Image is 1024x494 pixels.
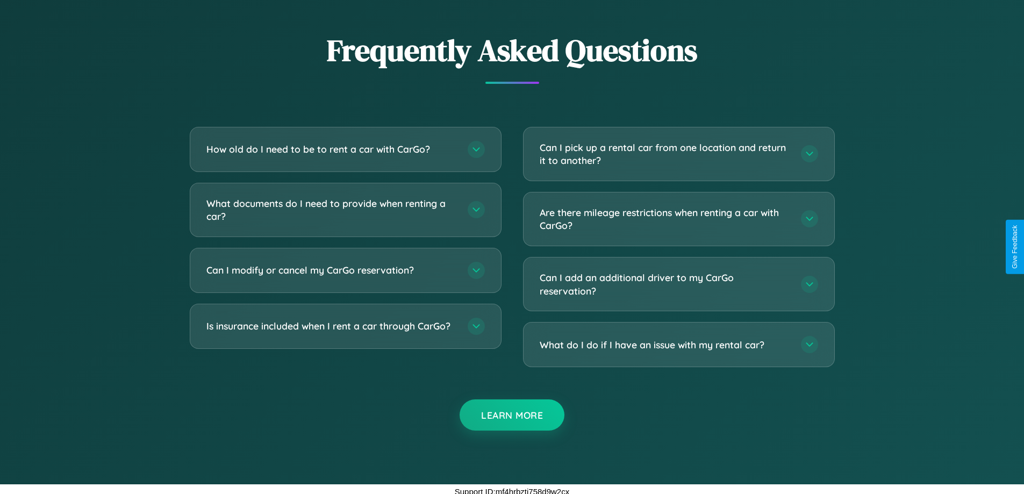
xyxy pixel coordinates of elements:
h3: What do I do if I have an issue with my rental car? [540,338,790,352]
h3: How old do I need to be to rent a car with CarGo? [206,142,457,156]
h3: Can I add an additional driver to my CarGo reservation? [540,271,790,297]
button: Learn More [460,399,564,431]
div: Give Feedback [1011,225,1019,269]
h3: Can I modify or cancel my CarGo reservation? [206,263,457,277]
h3: Are there mileage restrictions when renting a car with CarGo? [540,206,790,232]
h3: Is insurance included when I rent a car through CarGo? [206,319,457,333]
h3: What documents do I need to provide when renting a car? [206,197,457,223]
h3: Can I pick up a rental car from one location and return it to another? [540,141,790,167]
h2: Frequently Asked Questions [190,30,835,71]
